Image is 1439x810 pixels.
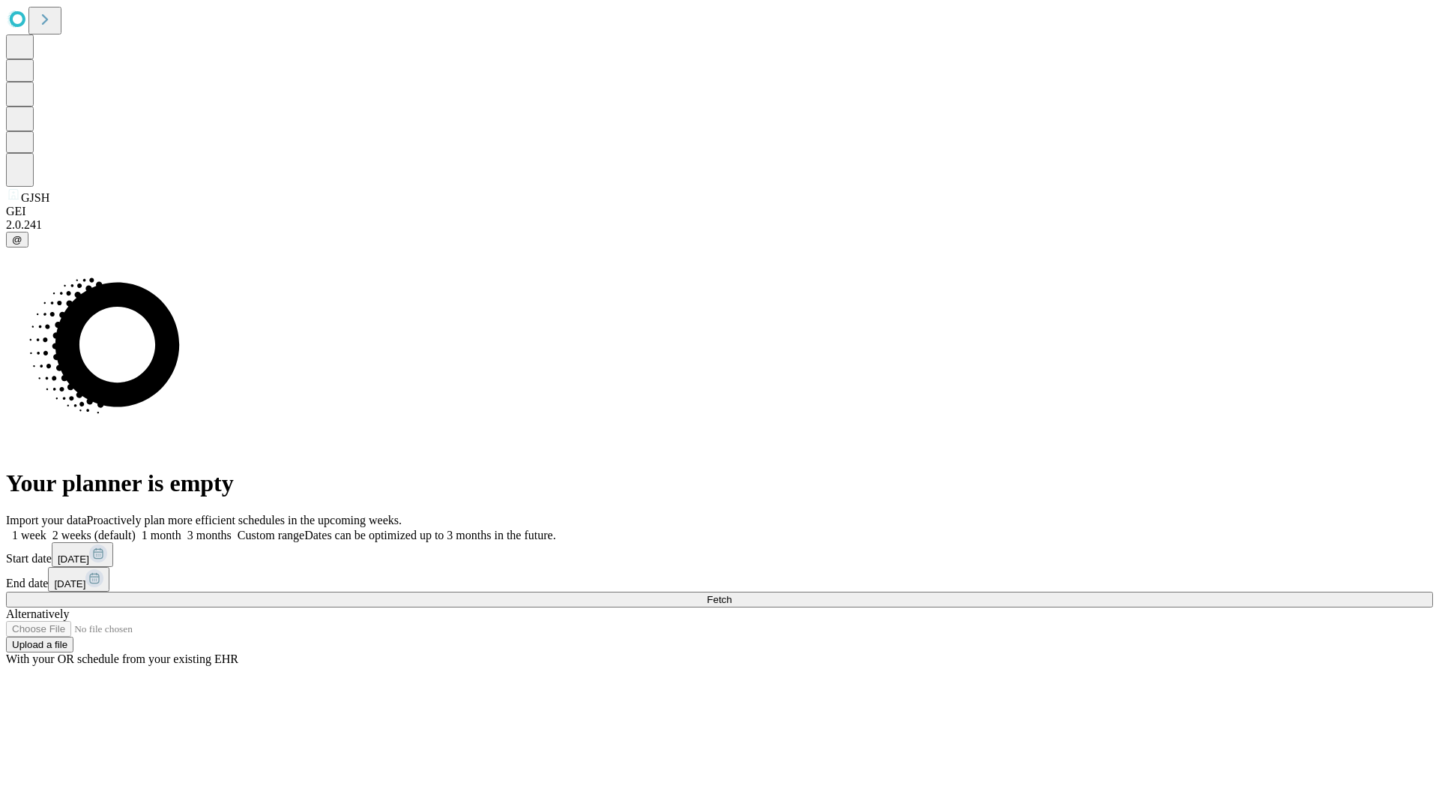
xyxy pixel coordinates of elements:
span: [DATE] [58,553,89,565]
span: 1 week [12,529,46,541]
button: [DATE] [48,567,109,592]
span: Custom range [238,529,304,541]
span: 3 months [187,529,232,541]
span: GJSH [21,191,49,204]
span: Proactively plan more efficient schedules in the upcoming weeks. [87,514,402,526]
div: 2.0.241 [6,218,1433,232]
button: @ [6,232,28,247]
button: [DATE] [52,542,113,567]
button: Fetch [6,592,1433,607]
span: Dates can be optimized up to 3 months in the future. [304,529,555,541]
h1: Your planner is empty [6,469,1433,497]
span: Fetch [707,594,731,605]
span: [DATE] [54,578,85,589]
span: With your OR schedule from your existing EHR [6,652,238,665]
span: 1 month [142,529,181,541]
div: Start date [6,542,1433,567]
button: Upload a file [6,637,73,652]
span: @ [12,234,22,245]
div: End date [6,567,1433,592]
span: Alternatively [6,607,69,620]
div: GEI [6,205,1433,218]
span: Import your data [6,514,87,526]
span: 2 weeks (default) [52,529,136,541]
